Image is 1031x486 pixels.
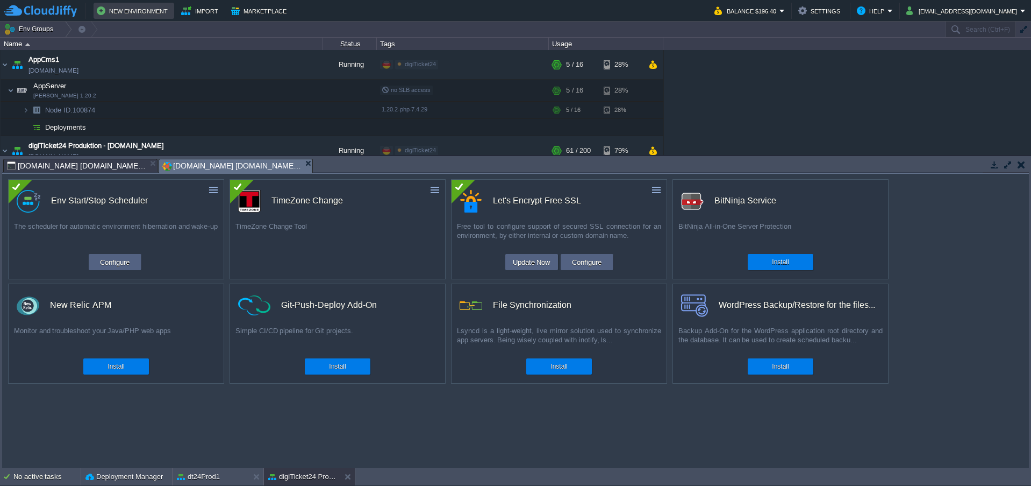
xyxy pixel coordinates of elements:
div: Name [1,38,323,50]
img: backup-logo.svg [681,294,708,317]
div: Tags [377,38,548,50]
div: Monitor and troubleshoot your Java/PHP web apps [9,326,224,353]
div: Lsyncd is a light-weight, live mirror solution used to synchronize app servers. Being wisely coup... [452,326,667,353]
span: no SLB access [382,87,431,93]
img: AMDAwAAAACH5BAEAAAAALAAAAAABAAEAAAICRAEAOw== [1,136,9,165]
button: Import [181,4,221,17]
button: Settings [798,4,843,17]
span: AppServer [32,81,68,90]
button: New Environment [97,4,171,17]
span: 100874 [44,105,97,115]
button: dt24Prod1 [177,471,220,482]
button: Update Now [510,256,554,269]
button: Install [772,257,789,267]
div: Let's Encrypt Free SSL [493,189,581,212]
div: The scheduler for automatic environment hibernation and wake-up [9,222,224,249]
div: BitNinja Service [714,189,776,212]
button: Balance $196.40 [714,4,779,17]
img: AMDAwAAAACH5BAEAAAAALAAAAAABAAEAAAICRAEAOw== [23,119,29,136]
a: [DOMAIN_NAME] [28,65,78,76]
div: File Synchronization [493,294,571,316]
span: digiTicket24 [405,147,436,153]
div: TimeZone Change [271,189,343,212]
div: Simple CI/CD pipeline for Git projects. [230,326,445,353]
div: 28% [604,102,639,118]
div: TimeZone Change Tool [230,222,445,249]
a: Node ID:100874 [44,105,97,115]
div: 79% [604,136,639,165]
div: Backup Add-On for the WordPress application root directory and the database. It can be used to cr... [673,326,888,353]
div: Env Start/Stop Scheduler [51,189,148,212]
button: Deployment Manager [85,471,163,482]
span: [DOMAIN_NAME] [DOMAIN_NAME] wowi allenstingeder [PERSON_NAME] : Add-Ons [162,159,302,173]
img: logo.png [681,190,704,213]
button: Configure [569,256,605,269]
a: AppServer[PERSON_NAME] 1.20.2 [32,82,68,90]
button: Install [772,361,789,372]
img: icon.png [460,294,482,317]
div: 28% [604,80,639,101]
div: No active tasks [13,468,81,485]
div: Running [323,136,377,165]
img: AMDAwAAAACH5BAEAAAAALAAAAAABAAEAAAICRAEAOw== [29,119,44,136]
a: digiTicket24 Produktion - [DOMAIN_NAME] [28,140,164,151]
img: ci-cd-icon.png [238,295,270,315]
span: digiTicket24 [405,61,436,67]
img: CloudJiffy [4,4,77,18]
div: 5 / 16 [566,50,583,79]
img: AMDAwAAAACH5BAEAAAAALAAAAAABAAEAAAICRAEAOw== [25,43,30,46]
img: AMDAwAAAACH5BAEAAAAALAAAAAABAAEAAAICRAEAOw== [10,136,25,165]
span: Node ID: [45,106,73,114]
div: WordPress Backup/Restore for the filesystem and the databases [719,294,876,316]
button: digiTicket24 Produktion - [DOMAIN_NAME] [268,471,336,482]
div: Status [324,38,376,50]
button: Env Groups [4,22,57,37]
button: Configure [97,256,133,269]
a: Deployments [44,123,88,132]
div: 5 / 16 [566,80,583,101]
img: AMDAwAAAACH5BAEAAAAALAAAAAABAAEAAAICRAEAOw== [8,80,14,101]
button: Install [329,361,346,372]
div: Running [323,50,377,79]
span: [DOMAIN_NAME] [DOMAIN_NAME] wowi allenstingeder [PERSON_NAME] : Web SSH [7,159,147,172]
button: Install [550,361,567,372]
img: AMDAwAAAACH5BAEAAAAALAAAAAABAAEAAAICRAEAOw== [23,102,29,118]
button: Install [108,361,124,372]
div: 28% [604,50,639,79]
div: 5 / 16 [566,102,581,118]
div: New Relic APM [50,294,111,316]
div: Usage [549,38,663,50]
img: AMDAwAAAACH5BAEAAAAALAAAAAABAAEAAAICRAEAOw== [15,80,30,101]
a: AppCms1 [28,54,59,65]
a: [DOMAIN_NAME] [28,151,78,162]
img: AMDAwAAAACH5BAEAAAAALAAAAAABAAEAAAICRAEAOw== [10,50,25,79]
div: Free tool to configure support of secured SSL connection for an environment, by either internal o... [452,222,667,249]
div: BitNinja All-in-One Server Protection [673,222,888,249]
div: 61 / 200 [566,136,591,165]
iframe: chat widget [986,443,1020,475]
div: Git-Push-Deploy Add-On [281,294,377,316]
button: Marketplace [231,4,290,17]
img: AMDAwAAAACH5BAEAAAAALAAAAAABAAEAAAICRAEAOw== [1,50,9,79]
span: 1.20.2-php-7.4.29 [382,106,427,112]
img: newrelic_70x70.png [17,294,39,317]
button: [EMAIL_ADDRESS][DOMAIN_NAME] [906,4,1020,17]
img: AMDAwAAAACH5BAEAAAAALAAAAAABAAEAAAICRAEAOw== [29,102,44,118]
span: [PERSON_NAME] 1.20.2 [33,93,96,99]
button: Help [857,4,887,17]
